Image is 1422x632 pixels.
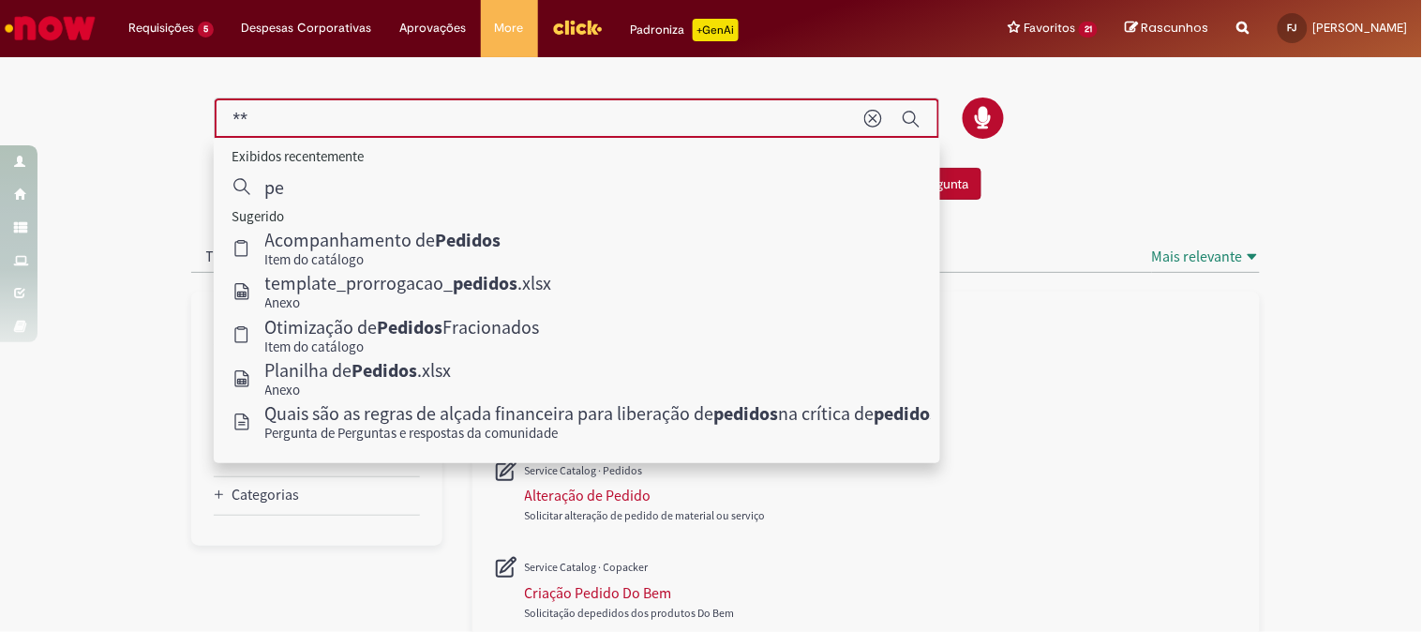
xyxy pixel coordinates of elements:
span: 5 [198,22,214,38]
img: click_logo_yellow_360x200.png [552,13,603,41]
p: +GenAi [693,19,739,41]
span: 21 [1079,22,1098,38]
span: Requisições [128,19,194,38]
span: Aprovações [400,19,467,38]
span: [PERSON_NAME] [1313,20,1408,36]
div: Padroniza [631,19,739,41]
span: Favoritos [1024,19,1075,38]
a: Rascunhos [1126,20,1209,38]
span: More [495,19,524,38]
span: Despesas Corporativas [242,19,372,38]
span: FJ [1288,22,1297,34]
span: Rascunhos [1142,19,1209,37]
img: ServiceNow [2,9,98,47]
